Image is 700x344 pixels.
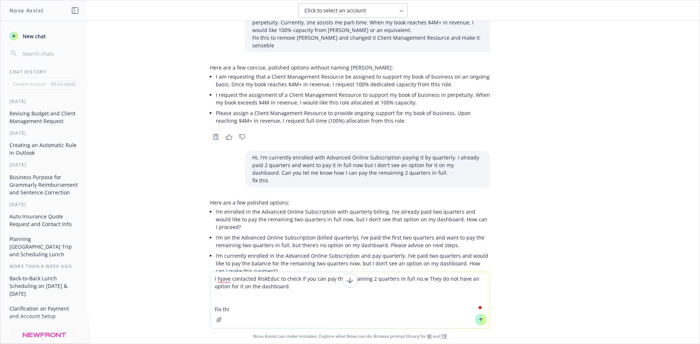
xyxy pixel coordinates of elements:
h1: Nova Assist [9,7,44,14]
button: Business Purpose for Grammarly Reimbursement and Sentence Correction [7,171,82,198]
div: Chat History [1,69,88,75]
div: [DATE] [1,130,88,136]
p: I am requesting that a Client Management Resource be assigned to support my book of business on a... [216,73,490,88]
button: Clarification on Payment and Account Setup [7,303,82,322]
span: New chat [21,32,46,40]
p: I request the assignment of a Client Management Resource to support my book of business in perpet... [216,91,490,106]
span: Click to select an account [304,7,366,14]
p: I’m on the Advanced Online Subscription (billed quarterly). I’ve paid the first two quarters and ... [216,234,490,249]
a: TR [442,333,447,339]
p: I’m currently enrolled in the Advanced Online Subscription and pay quarterly. I’ve paid two quart... [216,252,490,275]
p: Current account [13,81,46,87]
p: Please assign a Client Management Resource to provide ongoing support for my book of business. Up... [216,109,490,124]
button: Back-to-Back Lunch Scheduling on [DATE] & [DATE] [7,272,82,300]
p: I am requesting a Client Management Resource to be assigned to support my book in perpetuity. Cur... [252,11,483,34]
p: Here are a few concise, polished options without naming [PERSON_NAME]: [210,64,490,71]
div: [DATE] [1,98,88,104]
p: fix this [252,177,483,184]
textarea: To enrich screen reader interactions, please activate Accessibility in Grammarly extension settings [210,272,490,328]
div: [DATE] [1,162,88,168]
svg: Copy to clipboard [213,134,219,140]
button: Thumbs down [236,132,248,142]
a: BI [427,333,432,339]
p: I’m enrolled in the Advanced Online Subscription with quarterly billing. I’ve already paid two qu... [216,208,490,231]
button: Auto Insurance Quote Request and Contact Info [7,210,82,230]
button: Click to select an account [298,3,408,18]
p: All accounts [51,81,75,87]
button: Revising Budget and Client Management Request [7,107,82,127]
button: Creating an Automatic Rule in Outlook [7,139,82,159]
p: Here are a few polished options: [210,199,490,206]
button: Planning [GEOGRAPHIC_DATA] Trip and Scheduling Lunch [7,233,82,260]
button: New chat [7,29,82,43]
div: More than a week ago [1,263,88,269]
input: Search chats [21,48,79,59]
span: Nova Assist can make mistakes. Explore what Nova can do: Browse prompt library for and [3,329,697,344]
p: Fix this to remove [PERSON_NAME] and changed it Client Management Resource and make it senseble [252,34,483,49]
div: [DATE] [1,201,88,207]
p: Hi, I'm currently enrolled with Advanced Online Subscription paying it by quarterly. I already pa... [252,154,483,177]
